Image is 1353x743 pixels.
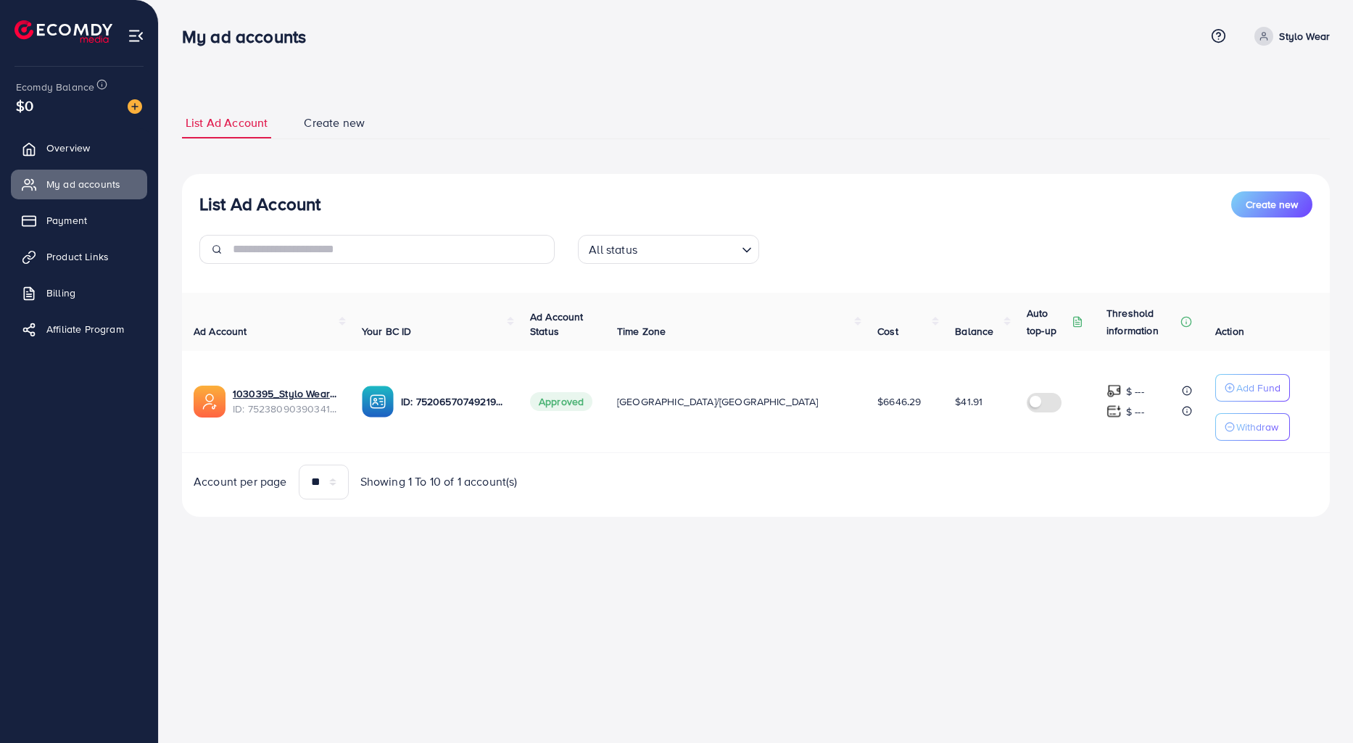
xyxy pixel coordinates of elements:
[1106,404,1122,419] img: top-up amount
[11,206,147,235] a: Payment
[1126,403,1144,420] p: $ ---
[46,141,90,155] span: Overview
[955,324,993,339] span: Balance
[16,80,94,94] span: Ecomdy Balance
[1236,418,1278,436] p: Withdraw
[15,20,112,43] img: logo
[1106,383,1122,399] img: top-up amount
[46,322,124,336] span: Affiliate Program
[1126,383,1144,400] p: $ ---
[877,394,921,409] span: $6646.29
[1027,304,1069,339] p: Auto top-up
[233,386,339,416] div: <span class='underline'>1030395_Stylo Wear_1751773316264</span></br>7523809039034122257
[1246,197,1298,212] span: Create new
[362,386,394,418] img: ic-ba-acc.ded83a64.svg
[128,28,144,44] img: menu
[530,392,592,411] span: Approved
[1249,27,1330,46] a: Stylo Wear
[233,402,339,416] span: ID: 7523809039034122257
[11,133,147,162] a: Overview
[46,249,109,264] span: Product Links
[401,393,507,410] p: ID: 7520657074921996304
[1291,678,1342,732] iframe: Chat
[182,26,318,47] h3: My ad accounts
[233,386,339,401] a: 1030395_Stylo Wear_1751773316264
[1106,304,1178,339] p: Threshold information
[194,324,247,339] span: Ad Account
[877,324,898,339] span: Cost
[617,394,819,409] span: [GEOGRAPHIC_DATA]/[GEOGRAPHIC_DATA]
[1215,324,1244,339] span: Action
[11,170,147,199] a: My ad accounts
[194,386,225,418] img: ic-ads-acc.e4c84228.svg
[16,95,33,116] span: $0
[360,473,518,490] span: Showing 1 To 10 of 1 account(s)
[1279,28,1330,45] p: Stylo Wear
[955,394,982,409] span: $41.91
[642,236,736,260] input: Search for option
[530,310,584,339] span: Ad Account Status
[194,473,287,490] span: Account per page
[186,115,268,131] span: List Ad Account
[11,242,147,271] a: Product Links
[304,115,365,131] span: Create new
[199,194,320,215] h3: List Ad Account
[11,315,147,344] a: Affiliate Program
[11,278,147,307] a: Billing
[586,239,640,260] span: All status
[1231,191,1312,217] button: Create new
[1215,413,1290,441] button: Withdraw
[1215,374,1290,402] button: Add Fund
[46,286,75,300] span: Billing
[46,177,120,191] span: My ad accounts
[617,324,666,339] span: Time Zone
[46,213,87,228] span: Payment
[362,324,412,339] span: Your BC ID
[128,99,142,114] img: image
[578,235,759,264] div: Search for option
[1236,379,1280,397] p: Add Fund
